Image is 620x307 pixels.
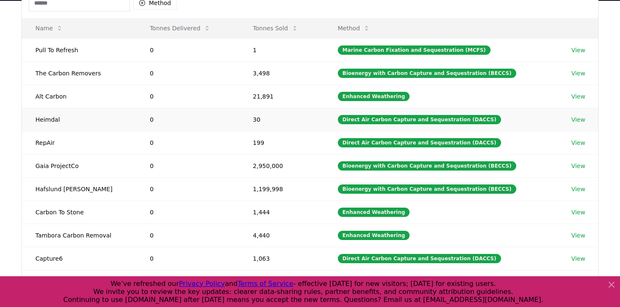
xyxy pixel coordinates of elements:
td: 0 [136,61,239,85]
td: 4,440 [240,224,324,247]
a: View [571,208,585,216]
div: Direct Air Carbon Capture and Sequestration (DACCS) [338,115,501,124]
div: Direct Air Carbon Capture and Sequestration (DACCS) [338,138,501,147]
button: Tonnes Sold [246,20,305,37]
button: Name [29,20,70,37]
td: Tambora Carbon Removal [22,224,136,247]
button: Method [331,20,377,37]
a: View [571,69,585,77]
div: Enhanced Weathering [338,231,410,240]
td: 1,063 [240,247,324,270]
a: View [571,185,585,193]
td: 21,891 [240,85,324,108]
td: 0 [136,38,239,61]
td: 0 [136,200,239,224]
td: 2,950,000 [240,154,324,177]
td: 1,444 [240,200,324,224]
a: View [571,139,585,147]
a: View [571,115,585,124]
a: View [571,231,585,240]
button: Tonnes Delivered [143,20,217,37]
td: Capture6 [22,247,136,270]
td: The Carbon Removers [22,61,136,85]
td: 0 [136,154,239,177]
a: View [571,46,585,54]
div: Marine Carbon Fixation and Sequestration (MCFS) [338,45,491,55]
div: Enhanced Weathering [338,92,410,101]
td: Heimdal [22,108,136,131]
td: 0 [136,177,239,200]
td: 1 [240,38,324,61]
td: Gaia ProjectCo [22,154,136,177]
div: Bioenergy with Carbon Capture and Sequestration (BECCS) [338,69,516,78]
td: 0 [136,224,239,247]
div: Direct Air Carbon Capture and Sequestration (DACCS) [338,254,501,263]
div: Enhanced Weathering [338,208,410,217]
a: View [571,92,585,101]
td: RepAir [22,131,136,154]
div: Bioenergy with Carbon Capture and Sequestration (BECCS) [338,184,516,194]
td: 0 [136,108,239,131]
td: 3,498 [240,61,324,85]
td: 199 [240,131,324,154]
td: Carbon To Stone [22,200,136,224]
td: 0 [136,247,239,270]
td: 0 [136,85,239,108]
a: View [571,254,585,263]
td: 0 [136,131,239,154]
td: Hafslund [PERSON_NAME] [22,177,136,200]
a: View [571,162,585,170]
td: Pull To Refresh [22,38,136,61]
td: 1,199,998 [240,177,324,200]
td: 30 [240,108,324,131]
td: Alt Carbon [22,85,136,108]
div: Bioenergy with Carbon Capture and Sequestration (BECCS) [338,161,516,171]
